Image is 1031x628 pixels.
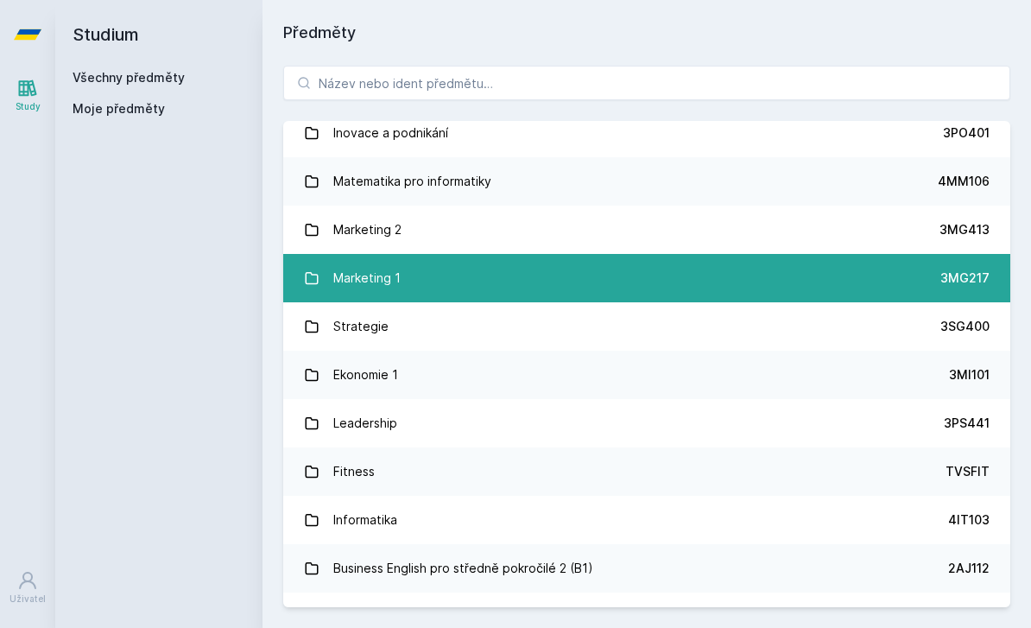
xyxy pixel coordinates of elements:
a: Study [3,69,52,122]
div: Business English pro středně pokročilé 2 (B1) [333,551,593,586]
div: 3MI101 [949,366,990,384]
div: Inovace a podnikání [333,116,448,150]
a: Ekonomie 1 3MI101 [283,351,1010,399]
div: Marketing 1 [333,261,401,295]
a: Marketing 2 3MG413 [283,206,1010,254]
div: Fitness [333,454,375,489]
h1: Předměty [283,21,1010,45]
span: Moje předměty [73,100,165,117]
a: Fitness TVSFIT [283,447,1010,496]
a: Všechny předměty [73,70,185,85]
div: TVSFIT [946,463,990,480]
div: Matematika pro informatiky [333,164,491,199]
div: 4IT103 [948,511,990,529]
div: Leadership [333,406,397,441]
a: Informatika 4IT103 [283,496,1010,544]
div: 3MG413 [939,221,990,238]
div: Study [16,100,41,113]
div: 3PO401 [943,124,990,142]
div: 3PS441 [944,415,990,432]
a: Leadership 3PS441 [283,399,1010,447]
a: Matematika pro informatiky 4MM106 [283,157,1010,206]
a: Business English pro středně pokročilé 2 (B1) 2AJ112 [283,544,1010,593]
div: Informatika [333,503,397,537]
div: 3MG217 [940,270,990,287]
div: Uživatel [9,593,46,606]
div: Ekonomie 1 [333,358,398,392]
a: Marketing 1 3MG217 [283,254,1010,302]
div: Marketing 2 [333,213,402,247]
a: Strategie 3SG400 [283,302,1010,351]
div: 3SG400 [940,318,990,335]
div: 2AJ112 [948,560,990,577]
div: Strategie [333,309,389,344]
a: Inovace a podnikání 3PO401 [283,109,1010,157]
a: Uživatel [3,561,52,614]
div: 4MM106 [938,173,990,190]
input: Název nebo ident předmětu… [283,66,1010,100]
